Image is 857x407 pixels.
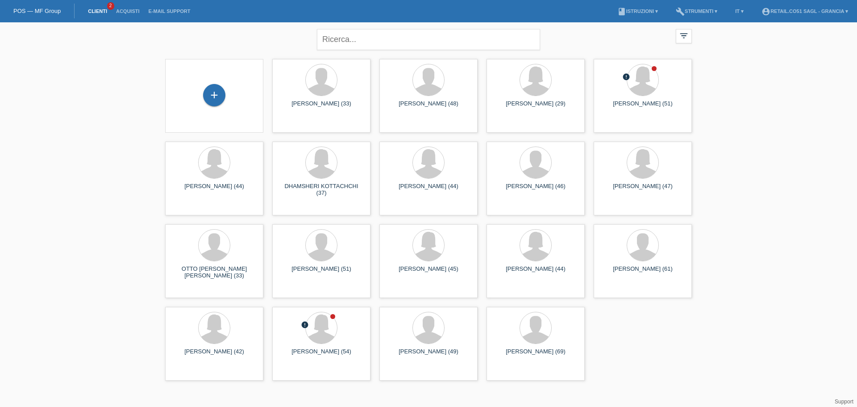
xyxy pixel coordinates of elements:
div: [PERSON_NAME] (46) [494,183,578,197]
i: filter_list [679,31,689,41]
div: Registrare cliente [204,88,225,103]
a: Support [835,399,853,405]
i: error [301,321,309,329]
div: [PERSON_NAME] (48) [387,100,470,114]
div: [PERSON_NAME] (47) [601,183,685,197]
a: buildStrumenti ▾ [671,8,722,14]
div: [PERSON_NAME] (42) [172,348,256,362]
div: [PERSON_NAME] (44) [387,183,470,197]
a: E-mail Support [144,8,195,14]
input: Ricerca... [317,29,540,50]
i: book [617,7,626,16]
div: [PERSON_NAME] (44) [172,183,256,197]
div: DHAMSHERI KOTTACHCHI (37) [279,183,363,197]
div: OTTO [PERSON_NAME] [PERSON_NAME] (33) [172,265,256,280]
div: [PERSON_NAME] (61) [601,265,685,280]
a: bookIstruzioni ▾ [613,8,662,14]
div: [PERSON_NAME] (29) [494,100,578,114]
div: Rifiutato [622,73,630,82]
div: [PERSON_NAME] (51) [279,265,363,280]
i: build [676,7,685,16]
div: [PERSON_NAME] (45) [387,265,470,280]
div: [PERSON_NAME] (49) [387,348,470,362]
div: [PERSON_NAME] (69) [494,348,578,362]
div: Rifiutato [301,321,309,330]
div: [PERSON_NAME] (44) [494,265,578,280]
div: [PERSON_NAME] (33) [279,100,363,114]
a: Clienti [83,8,112,14]
i: account_circle [761,7,770,16]
a: account_circleRetail.Co51 Sagl - Grancia ▾ [757,8,853,14]
a: IT ▾ [731,8,748,14]
div: [PERSON_NAME] (54) [279,348,363,362]
span: 2 [107,2,114,10]
div: [PERSON_NAME] (51) [601,100,685,114]
a: Acquisti [112,8,144,14]
a: POS — MF Group [13,8,61,14]
i: error [622,73,630,81]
